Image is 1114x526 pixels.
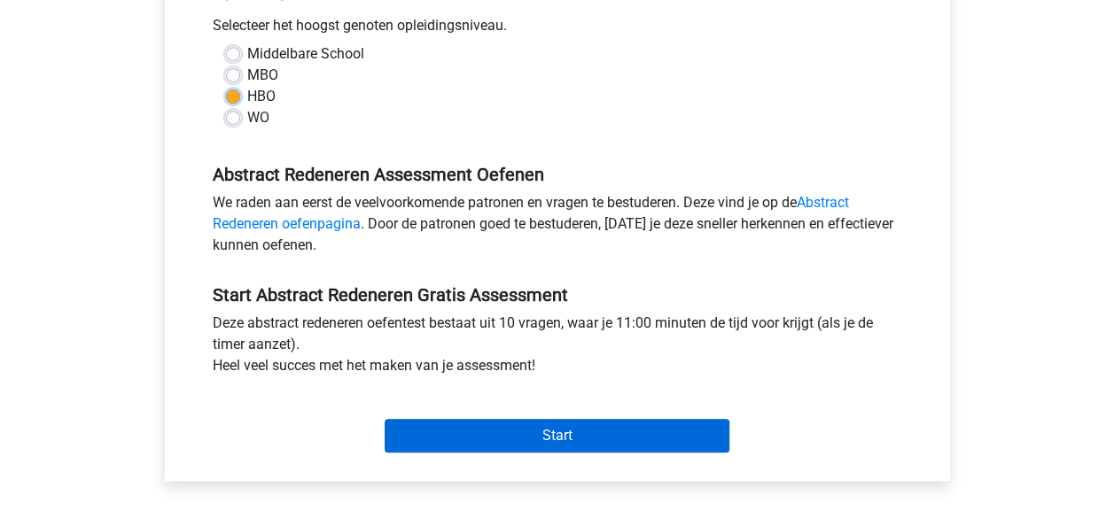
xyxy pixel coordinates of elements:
div: Selecteer het hoogst genoten opleidingsniveau. [199,15,915,43]
label: HBO [247,86,276,107]
div: Deze abstract redeneren oefentest bestaat uit 10 vragen, waar je 11:00 minuten de tijd voor krijg... [199,313,915,383]
label: MBO [247,65,278,86]
input: Start [385,419,729,453]
h5: Start Abstract Redeneren Gratis Assessment [213,284,902,306]
label: WO [247,107,269,128]
h5: Abstract Redeneren Assessment Oefenen [213,164,902,185]
label: Middelbare School [247,43,364,65]
div: We raden aan eerst de veelvoorkomende patronen en vragen te bestuderen. Deze vind je op de . Door... [199,192,915,263]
